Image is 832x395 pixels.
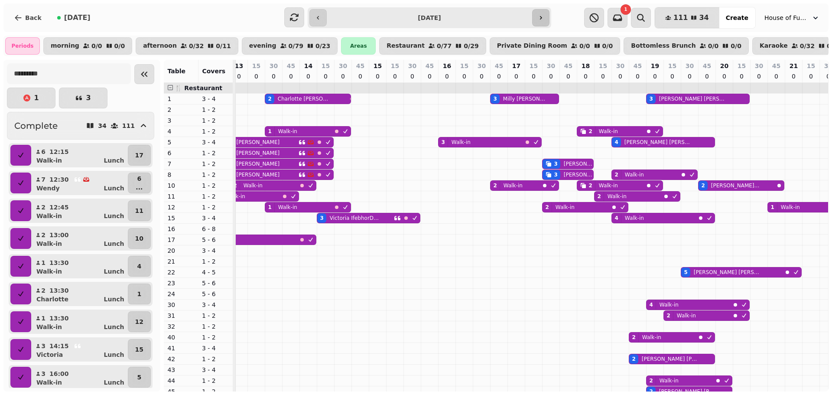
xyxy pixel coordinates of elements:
[202,160,230,168] p: 1 - 2
[547,62,555,70] p: 30
[503,95,547,102] p: Milly [PERSON_NAME]
[478,62,486,70] p: 30
[41,175,46,184] p: 7
[624,7,627,12] span: 1
[726,15,748,21] span: Create
[7,7,49,28] button: Back
[36,212,62,220] p: Walk-in
[649,388,653,395] div: 2
[287,62,295,70] p: 45
[167,333,195,342] p: 40
[617,72,624,81] p: 0
[128,367,151,388] button: 5
[268,95,271,102] div: 2
[41,258,46,267] p: 1
[755,72,762,81] p: 0
[800,43,815,49] p: 0 / 32
[289,43,303,49] p: 0 / 79
[242,37,338,55] button: evening0/790/23
[167,68,185,75] span: Table
[33,228,126,249] button: 213:00Walk-inLunch
[202,235,230,244] p: 5 - 6
[167,181,195,190] p: 10
[143,42,177,49] p: afternoon
[134,64,154,84] button: Collapse sidebar
[33,173,126,193] button: 712:30WendyLunch
[136,183,143,192] p: ...
[43,37,132,55] button: morning0/00/0
[202,214,230,222] p: 3 - 4
[33,339,126,360] button: 314:15VictoriaLunch
[770,204,774,211] div: 1
[624,37,749,55] button: Bottomless Brunch0/00/0
[330,215,380,222] p: Victoria IfebhorDavid
[460,62,468,70] p: 15
[625,171,644,178] p: Walk-in
[588,128,592,135] div: 2
[167,279,195,287] p: 23
[202,257,230,266] p: 1 - 2
[167,95,195,103] p: 1
[634,62,642,70] p: 45
[632,356,635,362] div: 2
[616,62,624,70] p: 30
[36,156,62,165] p: Walk-in
[49,314,69,323] p: 13:30
[202,279,230,287] p: 5 - 6
[659,388,715,395] p: [PERSON_NAME] [PERSON_NAME]
[315,43,330,49] p: 0 / 23
[530,62,538,70] p: 15
[33,145,126,166] button: 612:15Walk-inLunch
[189,43,204,49] p: 0 / 32
[582,62,590,70] p: 18
[128,339,151,360] button: 15
[226,193,245,200] p: Walk-in
[426,72,433,81] p: 0
[167,225,195,233] p: 16
[36,239,62,248] p: Walk-in
[530,72,537,81] p: 0
[167,344,195,353] p: 41
[490,37,621,55] button: Private Dining Room0/00/0
[493,182,497,189] div: 2
[33,284,126,304] button: 213:30CharlotteLunch
[49,231,69,239] p: 13:00
[556,204,575,211] p: Walk-in
[167,257,195,266] p: 21
[122,123,135,129] p: 111
[167,235,195,244] p: 17
[167,355,195,363] p: 42
[175,85,222,91] span: 🍴 Restaurant
[554,171,557,178] div: 3
[135,206,143,215] p: 11
[137,262,141,271] p: 4
[684,269,687,276] div: 5
[624,139,691,146] p: [PERSON_NAME] [PERSON_NAME]
[202,290,230,298] p: 5 - 6
[217,171,279,178] p: Wendy [PERSON_NAME]
[790,62,798,70] p: 21
[167,203,195,212] p: 12
[564,160,594,167] p: [PERSON_NAME] Jobling
[104,267,124,276] p: Lunch
[64,14,91,21] span: [DATE]
[341,37,376,55] div: Areas
[677,312,696,319] p: Walk-in
[128,256,151,277] button: 4
[513,72,520,81] p: 0
[49,342,69,350] p: 14:15
[167,214,195,222] p: 15
[773,72,780,81] p: 0
[699,14,708,21] span: 34
[217,139,279,146] p: Wendy [PERSON_NAME]
[441,139,445,146] div: 3
[167,311,195,320] p: 31
[202,138,230,147] p: 3 - 4
[41,314,46,323] p: 1
[760,42,788,49] p: Karaoke
[104,295,124,304] p: Lunch
[651,72,658,81] p: 0
[114,43,125,49] p: 0 / 0
[322,72,329,81] p: 0
[582,72,589,81] p: 0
